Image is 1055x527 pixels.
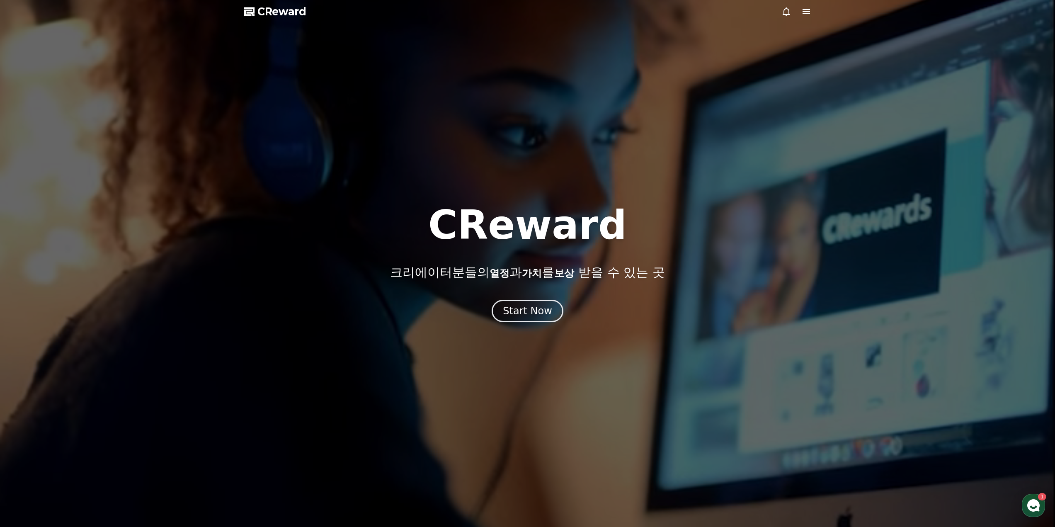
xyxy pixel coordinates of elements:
[390,265,665,280] p: 크리에이터분들의 과 를 받을 수 있는 곳
[107,263,159,284] a: 설정
[428,205,627,245] h1: CReward
[128,275,138,282] span: 설정
[76,276,86,282] span: 대화
[490,267,509,279] span: 열정
[2,263,55,284] a: 홈
[26,275,31,282] span: 홈
[492,300,563,322] button: Start Now
[522,267,542,279] span: 가치
[554,267,574,279] span: 보상
[503,304,552,318] div: Start Now
[55,263,107,284] a: 1대화
[257,5,306,18] span: CReward
[244,5,306,18] a: CReward
[84,262,87,269] span: 1
[492,308,563,316] a: Start Now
